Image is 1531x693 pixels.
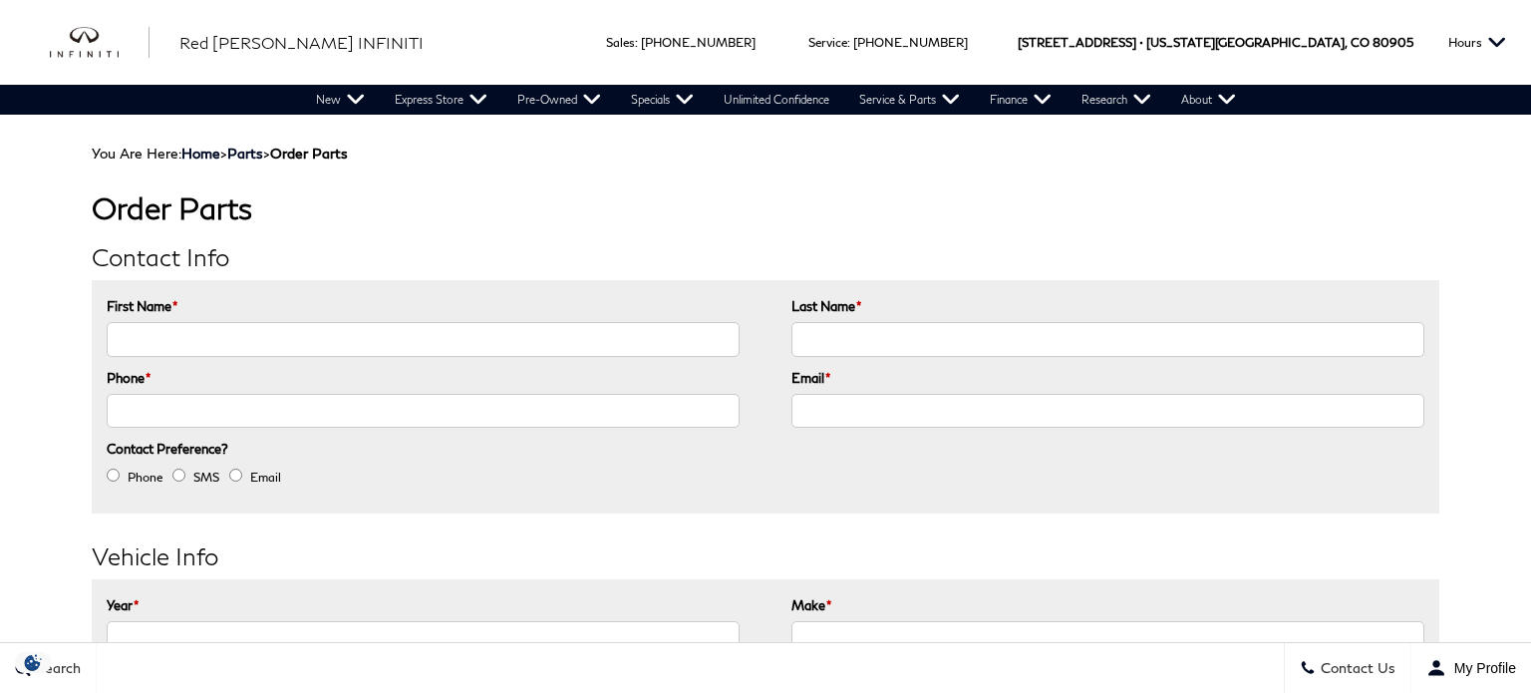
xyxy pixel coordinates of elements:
[641,35,756,50] a: [PHONE_NUMBER]
[1446,660,1516,676] span: My Profile
[181,145,220,162] a: Home
[92,543,1439,569] h2: Vehicle Info
[1018,35,1413,50] a: [STREET_ADDRESS] • [US_STATE][GEOGRAPHIC_DATA], CO 80905
[92,145,348,162] span: You Are Here:
[380,85,502,115] a: Express Store
[1411,643,1531,693] button: Open user profile menu
[227,145,263,162] a: Parts
[179,33,424,52] span: Red [PERSON_NAME] INFINITI
[791,295,861,317] label: Last Name
[107,438,228,460] label: Contact Preference?
[808,35,847,50] span: Service
[92,244,1439,270] h2: Contact Info
[128,467,162,489] label: Phone
[502,85,616,115] a: Pre-Owned
[975,85,1067,115] a: Finance
[847,35,850,50] span: :
[635,35,638,50] span: :
[50,27,150,59] a: infiniti
[107,367,151,389] label: Phone
[250,467,281,489] label: Email
[92,191,1439,224] h1: Order Parts
[616,85,709,115] a: Specials
[92,145,1439,162] div: Breadcrumbs
[107,295,177,317] label: First Name
[179,31,424,55] a: Red [PERSON_NAME] INFINITI
[791,367,830,389] label: Email
[301,85,1251,115] nav: Main Navigation
[181,145,348,162] span: >
[1067,85,1166,115] a: Research
[227,145,348,162] span: >
[107,594,139,616] label: Year
[31,660,81,677] span: Search
[606,35,635,50] span: Sales
[301,85,380,115] a: New
[853,35,968,50] a: [PHONE_NUMBER]
[270,145,348,162] strong: Order Parts
[193,467,219,489] label: SMS
[50,27,150,59] img: INFINITI
[709,85,844,115] a: Unlimited Confidence
[10,652,56,673] section: Click to Open Cookie Consent Modal
[844,85,975,115] a: Service & Parts
[791,594,831,616] label: Make
[1166,85,1251,115] a: About
[10,652,56,673] img: Opt-Out Icon
[1316,660,1395,677] span: Contact Us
